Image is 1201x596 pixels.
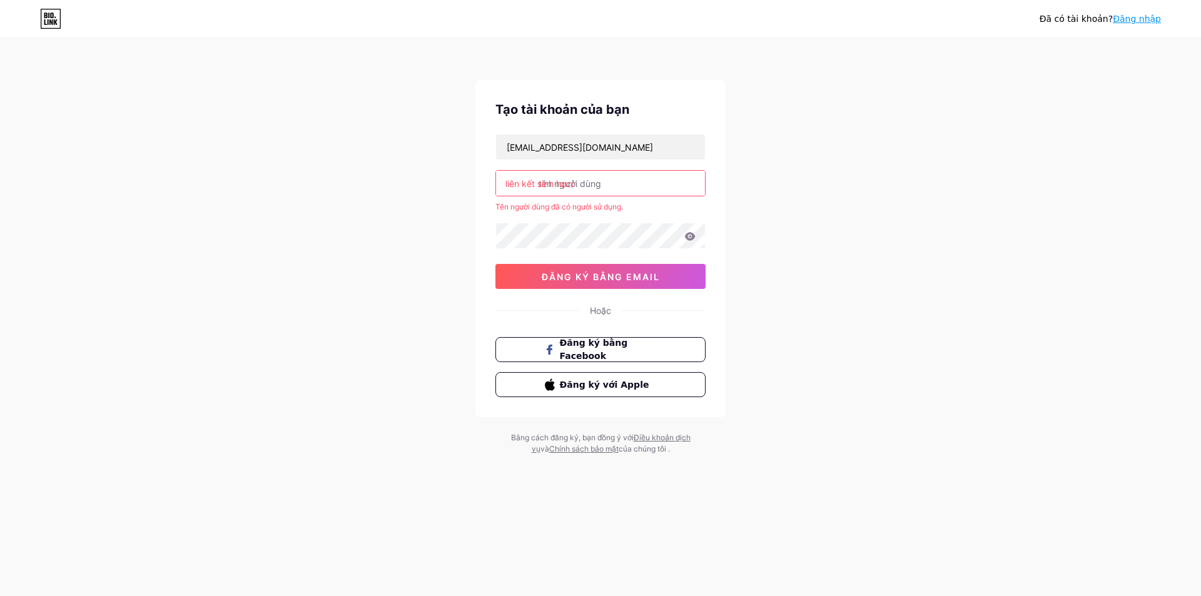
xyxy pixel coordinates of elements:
[495,202,623,211] font: Tên người dùng đã có người sử dụng.
[511,433,634,442] font: Bằng cách đăng ký, bạn đồng ý với
[505,178,574,189] font: liên kết sinh học/
[560,338,628,361] font: Đăng ký bằng Facebook
[495,372,706,397] button: Đăng ký với Apple
[1113,14,1161,24] a: Đăng nhập
[540,444,549,453] font: và
[1040,14,1113,24] font: Đã có tài khoản?
[532,433,691,453] a: Điều khoản dịch vụ
[590,305,611,316] font: Hoặc
[549,444,619,453] a: Chính sách bảo mật
[560,380,649,390] font: Đăng ký với Apple
[496,171,705,196] input: tên người dùng
[619,444,670,453] font: của chúng tôi .
[495,102,629,117] font: Tạo tài khoản của bạn
[496,134,705,159] input: E-mail
[495,337,706,362] button: Đăng ký bằng Facebook
[495,264,706,289] button: đăng ký bằng email
[542,271,660,282] font: đăng ký bằng email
